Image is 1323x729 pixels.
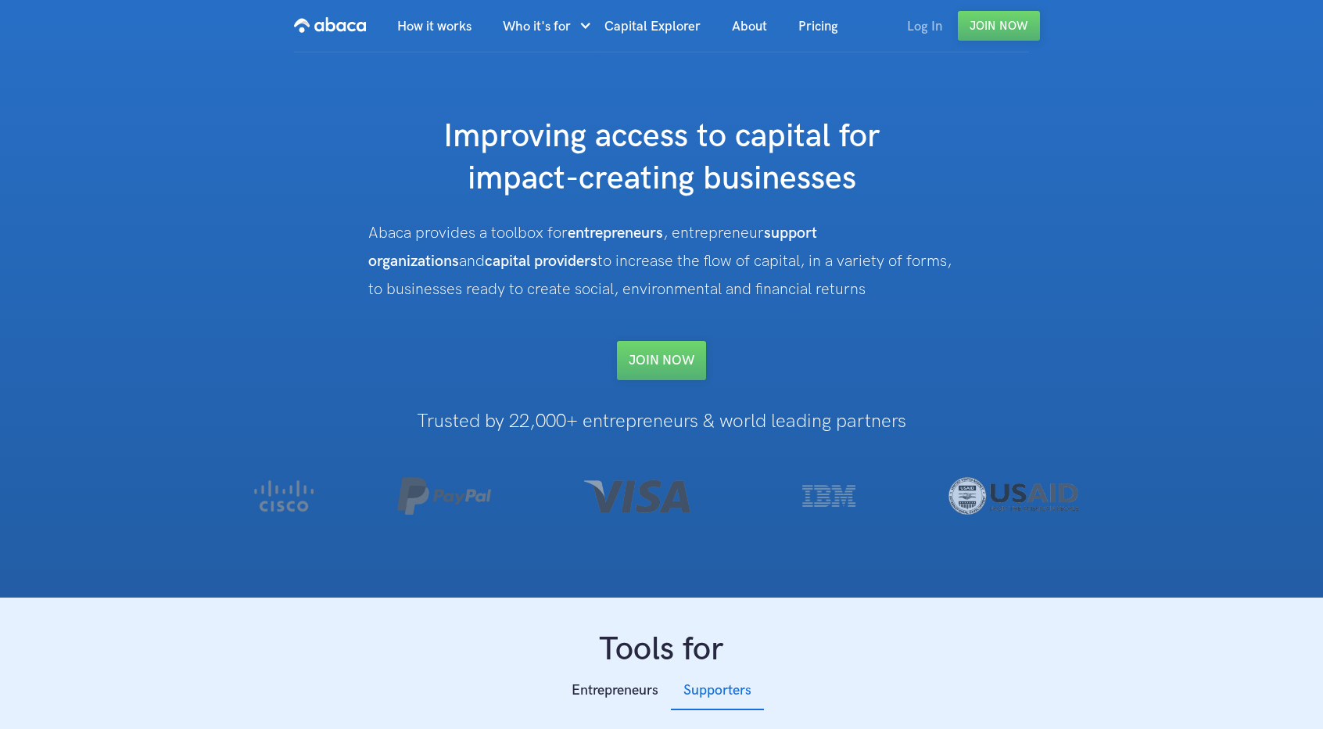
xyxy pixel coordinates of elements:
a: Join Now [958,11,1040,41]
div: Entrepreneurs [572,679,658,702]
h1: Tools for [199,629,1124,671]
strong: capital providers [485,252,597,271]
a: Join NOW [617,341,706,380]
div: Abaca provides a toolbox for , entrepreneur and to increase the flow of capital, in a variety of ... [368,219,955,303]
h1: Improving access to capital for impact-creating businesses [349,116,974,200]
div: Supporters [683,679,751,702]
img: Abaca logo [294,13,366,38]
strong: entrepreneurs [568,224,663,242]
h1: Trusted by 22,000+ entrepreneurs & world leading partners [199,411,1124,432]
